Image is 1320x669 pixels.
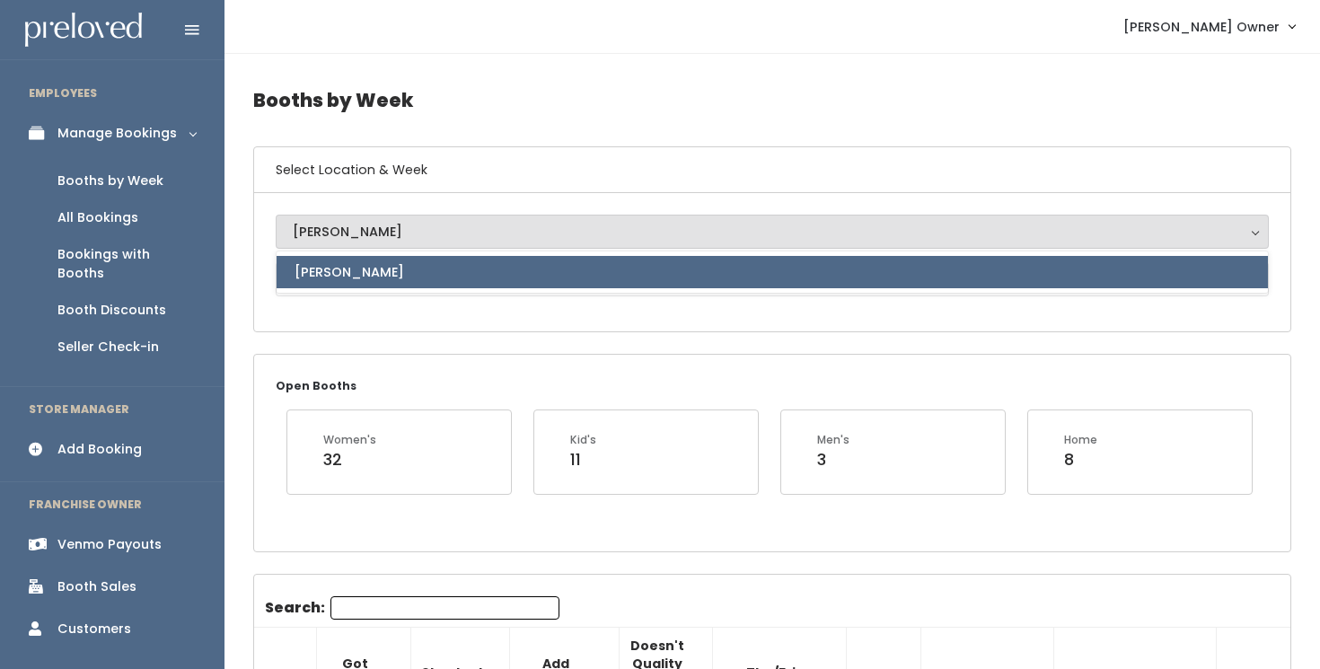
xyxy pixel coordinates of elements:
[57,535,162,554] div: Venmo Payouts
[817,432,849,448] div: Men's
[57,208,138,227] div: All Bookings
[570,448,596,471] div: 11
[1064,448,1097,471] div: 8
[570,432,596,448] div: Kid's
[1105,7,1313,46] a: [PERSON_NAME] Owner
[293,222,1252,242] div: [PERSON_NAME]
[265,596,559,620] label: Search:
[276,378,356,393] small: Open Booths
[253,75,1291,125] h4: Booths by Week
[57,172,163,190] div: Booths by Week
[817,448,849,471] div: 3
[57,245,196,283] div: Bookings with Booths
[330,596,559,620] input: Search:
[57,577,136,596] div: Booth Sales
[25,13,142,48] img: preloved logo
[57,301,166,320] div: Booth Discounts
[1064,432,1097,448] div: Home
[57,124,177,143] div: Manage Bookings
[57,440,142,459] div: Add Booking
[57,620,131,638] div: Customers
[323,448,376,471] div: 32
[295,262,404,282] span: [PERSON_NAME]
[1123,17,1280,37] span: [PERSON_NAME] Owner
[254,147,1290,193] h6: Select Location & Week
[57,338,159,357] div: Seller Check-in
[276,215,1269,249] button: [PERSON_NAME]
[323,432,376,448] div: Women's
